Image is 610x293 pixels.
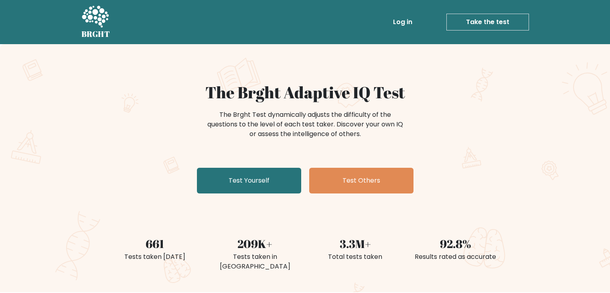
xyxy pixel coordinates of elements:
a: Test Others [309,168,413,193]
div: Total tests taken [310,252,401,262]
a: Test Yourself [197,168,301,193]
div: Tests taken in [GEOGRAPHIC_DATA] [210,252,300,271]
a: Take the test [446,14,529,31]
div: Results rated as accurate [410,252,501,262]
a: Log in [390,14,415,30]
div: Tests taken [DATE] [109,252,200,262]
div: 661 [109,235,200,252]
div: 92.8% [410,235,501,252]
h1: The Brght Adaptive IQ Test [109,83,501,102]
a: BRGHT [81,3,110,41]
div: 3.3M+ [310,235,401,252]
div: The Brght Test dynamically adjusts the difficulty of the questions to the level of each test take... [205,110,405,139]
h5: BRGHT [81,29,110,39]
div: 209K+ [210,235,300,252]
